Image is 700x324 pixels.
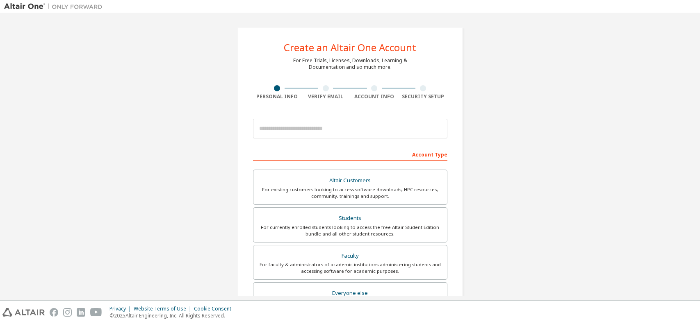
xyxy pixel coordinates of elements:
div: Privacy [109,306,134,312]
img: facebook.svg [50,308,58,317]
div: Faculty [258,250,442,262]
div: Altair Customers [258,175,442,186]
img: altair_logo.svg [2,308,45,317]
div: For Free Trials, Licenses, Downloads, Learning & Documentation and so much more. [293,57,407,70]
img: instagram.svg [63,308,72,317]
div: Security Setup [399,93,447,100]
img: Altair One [4,2,107,11]
div: Cookie Consent [194,306,236,312]
div: Verify Email [301,93,350,100]
div: Account Type [253,147,447,161]
div: Account Info [350,93,399,100]
img: linkedin.svg [77,308,85,317]
div: For faculty & administrators of academic institutions administering students and accessing softwa... [258,261,442,274]
img: youtube.svg [90,308,102,317]
div: Students [258,213,442,224]
div: Personal Info [253,93,302,100]
div: For existing customers looking to access software downloads, HPC resources, community, trainings ... [258,186,442,199]
div: Everyone else [258,288,442,299]
p: © 2025 Altair Engineering, Inc. All Rights Reserved. [109,312,236,319]
div: Website Terms of Use [134,306,194,312]
div: Create an Altair One Account [284,43,416,52]
div: For currently enrolled students looking to access the free Altair Student Edition bundle and all ... [258,224,442,237]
